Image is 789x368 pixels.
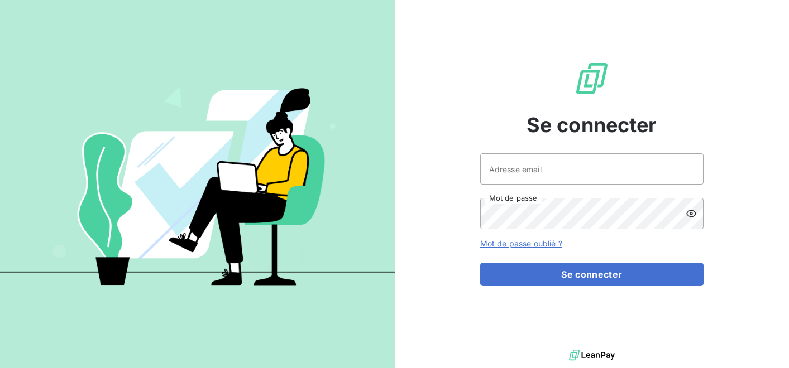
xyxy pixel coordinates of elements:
span: Se connecter [527,110,657,140]
input: placeholder [480,153,704,185]
a: Mot de passe oublié ? [480,239,562,248]
button: Se connecter [480,263,704,286]
img: Logo LeanPay [574,61,610,96]
img: logo [569,347,615,364]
